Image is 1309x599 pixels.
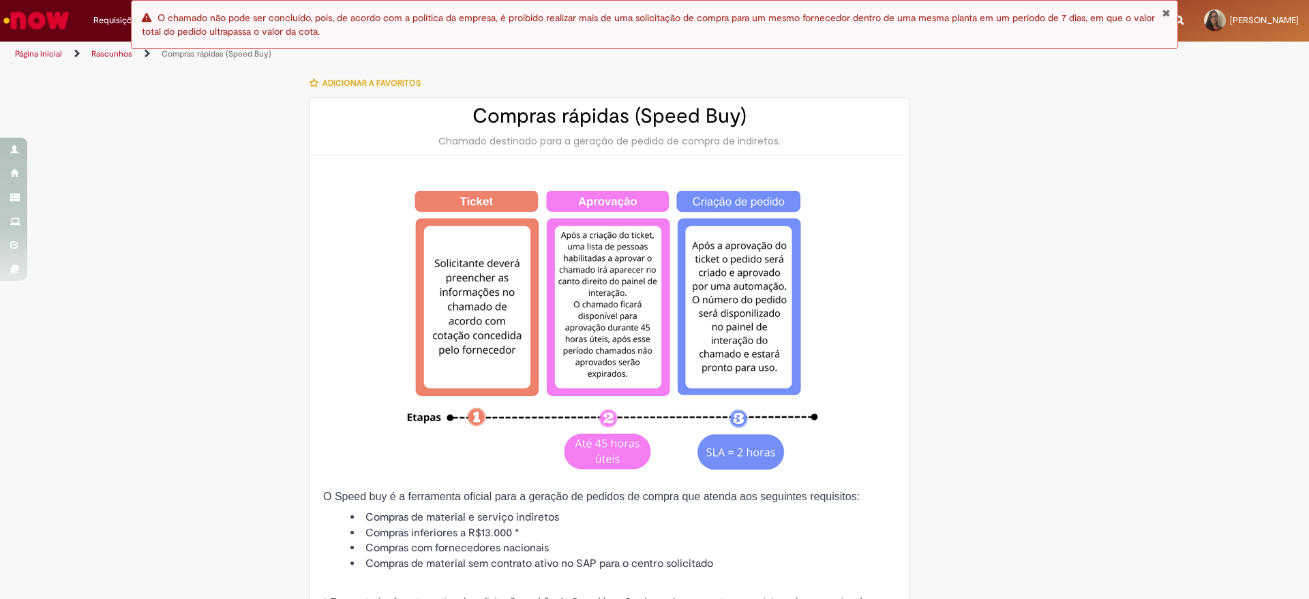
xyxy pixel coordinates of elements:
li: Compras de material sem contrato ativo no SAP para o centro solicitado [350,556,896,572]
ul: Trilhas de página [10,42,862,67]
a: Compras rápidas (Speed Buy) [162,48,271,59]
li: Compras inferiores a R$13.000 * [350,525,896,541]
button: Adicionar a Favoritos [309,69,428,97]
span: Requisições [93,14,141,27]
a: Rascunhos [91,48,132,59]
h2: Compras rápidas (Speed Buy) [323,105,896,127]
span: O Speed buy é a ferramenta oficial para a geração de pedidos de compra que atenda aos seguintes r... [323,491,860,502]
li: Compras com fornecedores nacionais [350,540,896,556]
button: Fechar Notificação [1162,7,1171,18]
span: Adicionar a Favoritos [322,78,421,89]
a: Página inicial [15,48,62,59]
div: Chamado destinado para a geração de pedido de compra de indiretos. [323,134,896,148]
span: O chamado não pode ser concluído, pois, de acordo com a política da empresa, é proibido realizar ... [142,12,1155,37]
span: [PERSON_NAME] [1230,14,1299,26]
img: ServiceNow [1,7,72,34]
li: Compras de material e serviço indiretos [350,510,896,525]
